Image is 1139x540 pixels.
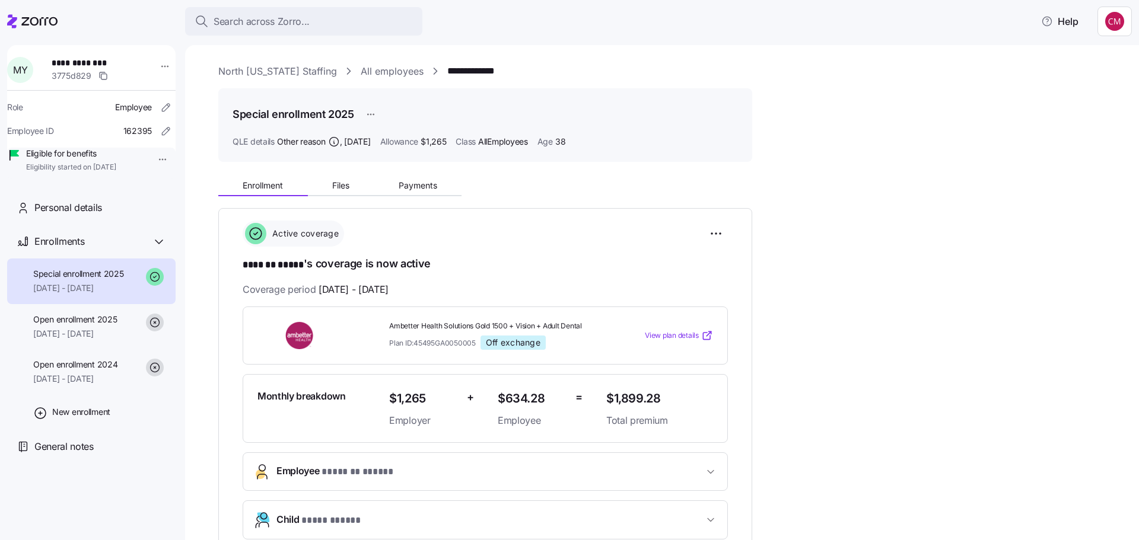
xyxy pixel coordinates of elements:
[214,14,310,29] span: Search across Zorro...
[257,322,343,349] img: Ambetter
[277,136,371,148] span: Other reason ,
[645,330,713,341] a: View plan details
[537,136,553,148] span: Age
[7,125,54,137] span: Employee ID
[34,234,84,249] span: Enrollments
[52,70,91,82] span: 3775d829
[185,7,422,36] button: Search across Zorro...
[26,148,116,159] span: Eligible for benefits
[218,64,337,79] a: North [US_STATE] Staffing
[389,413,457,428] span: Employer
[34,200,102,215] span: Personal details
[344,136,370,148] span: [DATE]
[269,228,339,239] span: Active coverage
[243,181,283,190] span: Enrollment
[389,338,476,348] span: Plan ID: 45495GA0050005
[233,107,354,122] h1: Special enrollment 2025
[257,389,346,404] span: Monthly breakdown
[380,136,418,148] span: Allowance
[606,413,713,428] span: Total premium
[467,389,474,406] span: +
[243,256,728,273] h1: 's coverage is now active
[33,328,117,340] span: [DATE] - [DATE]
[332,181,349,190] span: Files
[606,389,713,408] span: $1,899.28
[243,282,389,297] span: Coverage period
[115,101,152,113] span: Employee
[486,337,540,348] span: Off exchange
[7,101,23,113] span: Role
[1032,9,1088,33] button: Help
[34,439,94,454] span: General notes
[13,65,27,75] span: M Y
[478,136,528,148] span: AllEmployees
[1041,14,1078,28] span: Help
[389,321,597,331] span: Ambetter Health Solutions Gold 1500 + Vision + Adult Dental
[399,181,437,190] span: Payments
[555,136,565,148] span: 38
[276,512,361,528] span: Child
[498,413,566,428] span: Employee
[33,373,117,385] span: [DATE] - [DATE]
[52,406,110,418] span: New enrollment
[233,136,275,148] span: QLE details
[123,125,152,137] span: 162395
[421,136,446,148] span: $1,265
[645,330,699,341] span: View plan details
[361,64,424,79] a: All employees
[33,282,124,294] span: [DATE] - [DATE]
[26,162,116,172] span: Eligibility started on [DATE]
[33,268,124,280] span: Special enrollment 2025
[319,282,389,297] span: [DATE] - [DATE]
[276,464,393,480] span: Employee
[498,389,566,408] span: $634.28
[389,389,457,408] span: $1,265
[456,136,476,148] span: Class
[1105,12,1124,31] img: c76f7742dad050c3772ef460a101715e
[33,359,117,370] span: Open enrollment 2024
[575,389,583,406] span: =
[33,314,117,325] span: Open enrollment 2025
